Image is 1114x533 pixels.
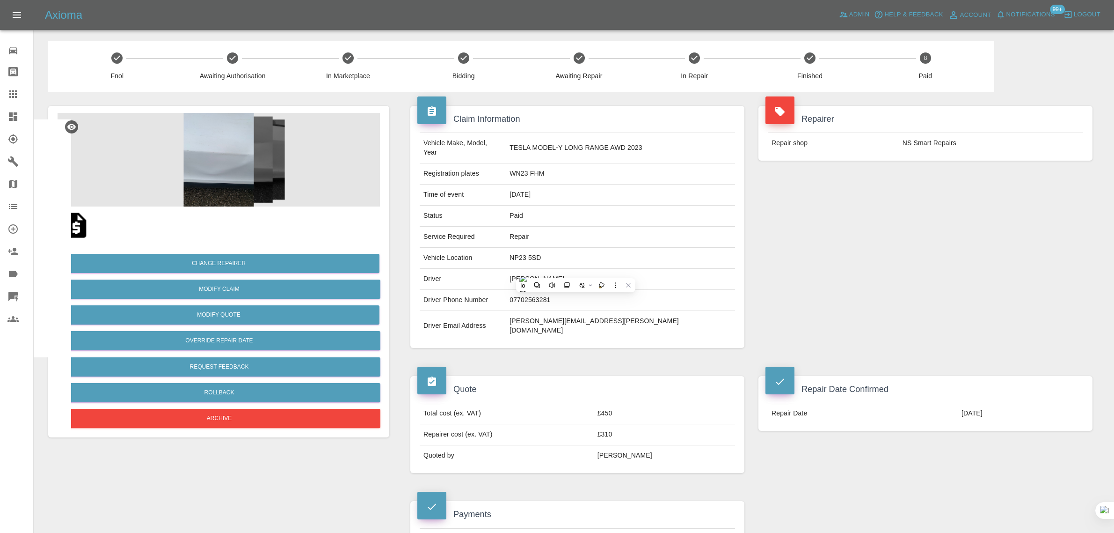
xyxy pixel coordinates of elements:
[525,71,633,81] span: Awaiting Repair
[58,305,379,325] button: Modify Quote
[765,383,1085,396] h4: Repair Date Confirmed
[884,9,943,20] span: Help & Feedback
[417,113,737,126] h4: Claim Information
[506,133,735,163] td: TESLA MODEL-Y LONG RANGE AWD 2023
[768,403,958,424] td: Repair Date
[506,269,735,290] td: [PERSON_NAME]
[58,280,380,299] a: Modify Claim
[641,71,749,81] span: In Repair
[594,445,735,466] td: [PERSON_NAME]
[63,71,171,81] span: Fnol
[506,185,735,206] td: [DATE]
[58,409,380,428] button: Archive
[45,7,82,22] h5: Axioma
[420,227,506,248] td: Service Required
[420,403,594,424] td: Total cost (ex. VAT)
[958,403,1083,424] td: [DATE]
[765,113,1085,126] h4: Repairer
[420,248,506,269] td: Vehicle Location
[768,133,899,154] td: Repair shop
[58,357,380,377] button: Request Feedback
[506,206,735,227] td: Paid
[420,269,506,290] td: Driver
[1074,9,1100,20] span: Logout
[294,71,402,81] span: In Marketplace
[924,55,927,61] text: 8
[58,113,380,207] img: 5a8e056e-0eee-428a-b6e3-4fd3ea52a03f
[61,210,91,240] img: qt_1S7VcyA4aDea5wMjD34nrJn0
[1061,7,1103,22] button: Logout
[1006,9,1055,20] span: Notifications
[506,163,735,185] td: WN23 FHM
[58,254,379,273] button: Change Repairer
[420,206,506,227] td: Status
[849,9,870,20] span: Admin
[946,7,994,22] a: Account
[506,290,735,311] td: 07702563281
[837,7,872,22] a: Admin
[420,163,506,185] td: Registration plates
[756,71,864,81] span: Finished
[417,508,737,521] h4: Payments
[506,311,735,341] td: [PERSON_NAME][EMAIL_ADDRESS][PERSON_NAME][DOMAIN_NAME]
[871,71,979,81] span: Paid
[58,331,380,350] button: Override Repair Date
[6,4,28,26] button: Open drawer
[417,383,737,396] h4: Quote
[1050,5,1065,14] span: 99+
[420,445,594,466] td: Quoted by
[409,71,517,81] span: Bidding
[506,248,735,269] td: NP23 5SD
[594,424,735,445] td: £310
[420,133,506,163] td: Vehicle Make, Model, Year
[420,311,506,341] td: Driver Email Address
[872,7,945,22] button: Help & Feedback
[58,383,380,402] button: Rollback
[420,290,506,311] td: Driver Phone Number
[506,227,735,248] td: Repair
[420,424,594,445] td: Repairer cost (ex. VAT)
[960,10,991,21] span: Account
[994,7,1057,22] button: Notifications
[420,185,506,206] td: Time of event
[899,133,1083,154] td: NS Smart Repairs
[179,71,287,81] span: Awaiting Authorisation
[594,403,735,424] td: £450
